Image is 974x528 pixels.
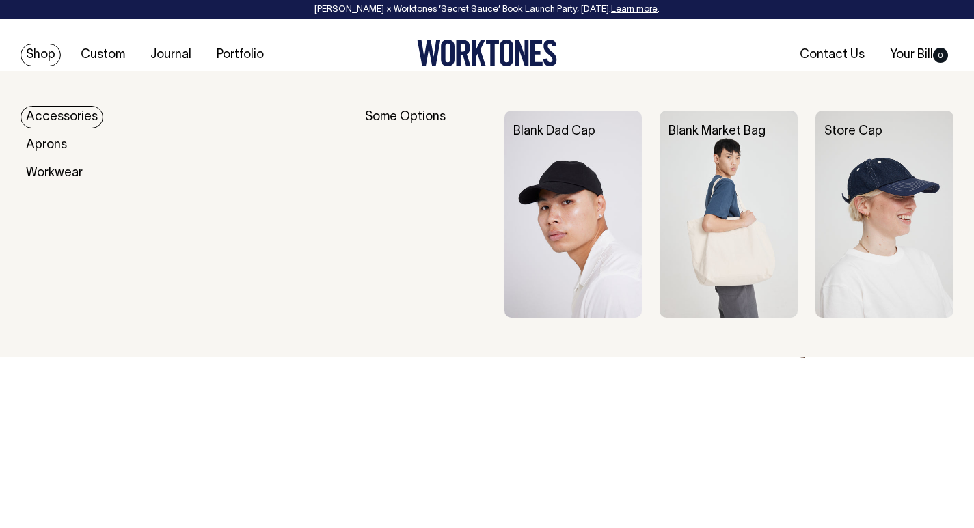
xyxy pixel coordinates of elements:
[365,111,486,318] div: Some Options
[824,126,882,137] a: Store Cap
[21,162,88,184] a: Workwear
[668,126,766,137] a: Blank Market Bag
[211,44,269,66] a: Portfolio
[815,111,953,318] img: Store Cap
[21,44,61,66] a: Shop
[933,48,948,63] span: 0
[513,126,595,137] a: Blank Dad Cap
[14,5,960,14] div: [PERSON_NAME] × Worktones ‘Secret Sauce’ Book Launch Party, [DATE]. .
[611,5,658,14] a: Learn more
[21,134,72,156] a: Aprons
[660,111,798,318] img: Blank Market Bag
[21,106,103,128] a: Accessories
[794,44,870,66] a: Contact Us
[504,111,642,318] img: Blank Dad Cap
[884,44,953,66] a: Your Bill0
[75,44,131,66] a: Custom
[145,44,197,66] a: Journal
